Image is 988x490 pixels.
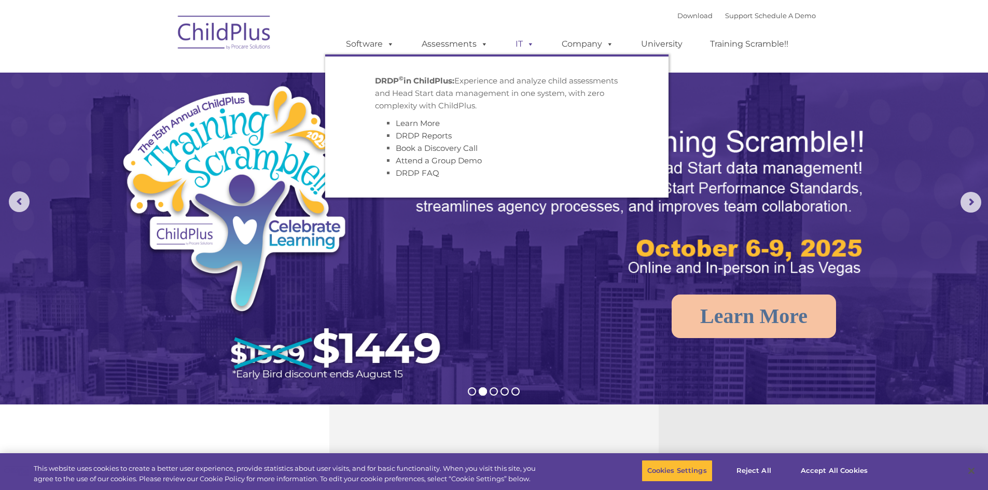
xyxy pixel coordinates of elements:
span: Last name [144,68,176,76]
div: This website uses cookies to create a better user experience, provide statistics about user visit... [34,464,544,484]
a: Learn More [396,118,440,128]
a: Book a Discovery Call [396,143,478,153]
a: Support [725,11,753,20]
a: University [631,34,693,54]
img: ChildPlus by Procare Solutions [173,8,276,60]
a: Schedule A Demo [755,11,816,20]
button: Accept All Cookies [795,460,873,482]
a: Attend a Group Demo [396,156,482,165]
button: Close [960,459,983,482]
a: Software [336,34,405,54]
sup: © [399,75,403,82]
span: Phone number [144,111,188,119]
a: IT [505,34,545,54]
a: DRDP FAQ [396,168,439,178]
a: Download [677,11,713,20]
font: | [677,11,816,20]
a: Learn More [672,295,836,338]
a: DRDP Reports [396,131,452,141]
button: Reject All [721,460,786,482]
strong: DRDP in ChildPlus: [375,76,454,86]
a: Training Scramble!! [700,34,799,54]
a: Company [551,34,624,54]
a: Assessments [411,34,498,54]
button: Cookies Settings [642,460,713,482]
p: Experience and analyze child assessments and Head Start data management in one system, with zero ... [375,75,619,112]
